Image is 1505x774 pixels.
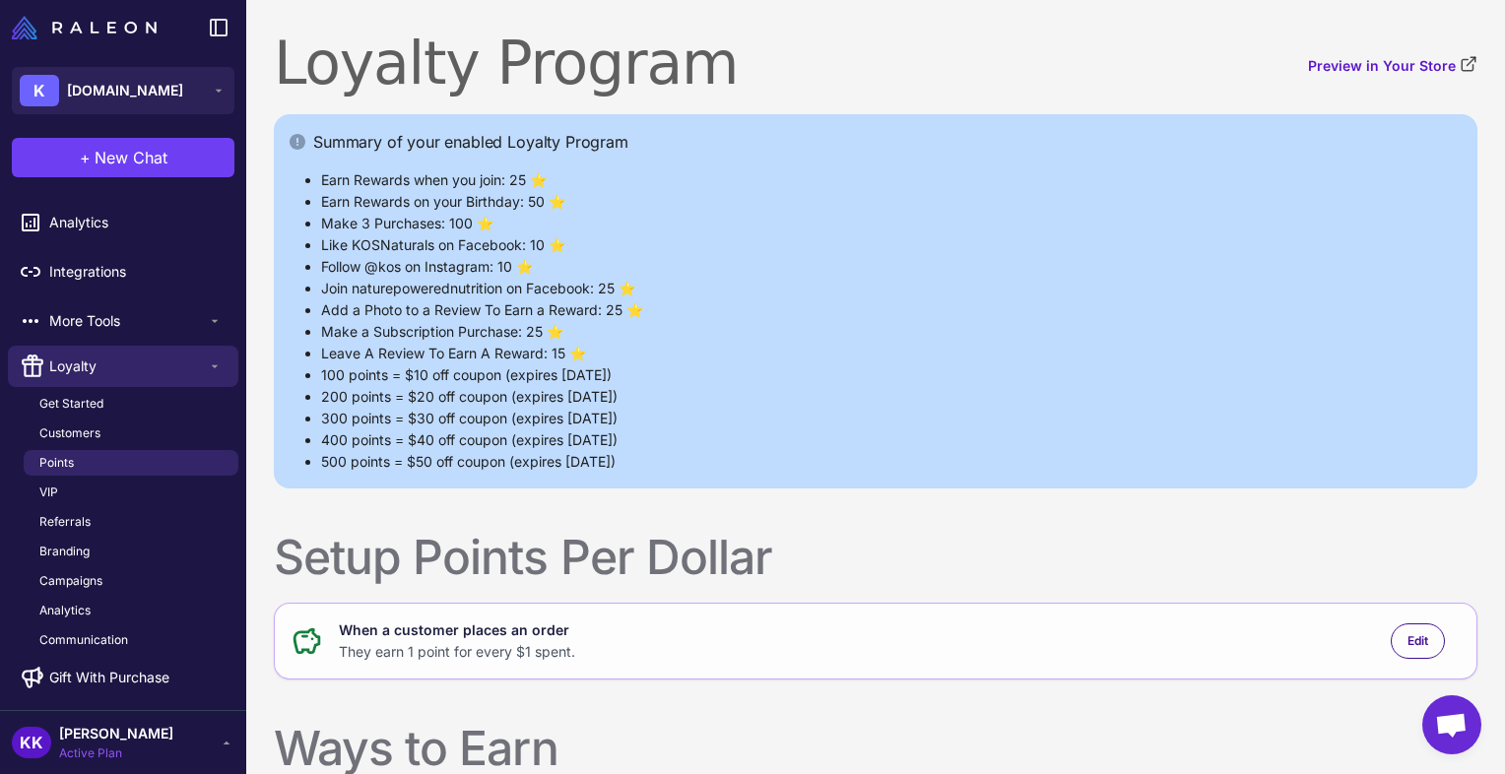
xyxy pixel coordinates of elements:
span: Analytics [39,602,91,619]
span: + [80,146,91,169]
span: Gift With Purchase [49,667,169,688]
span: Referrals [39,513,91,531]
a: Referrals [24,509,238,535]
button: K[DOMAIN_NAME] [12,67,234,114]
a: Analytics [8,202,238,243]
li: 200 points = $20 off coupon (expires [DATE]) [321,386,1462,408]
span: More Tools [49,310,207,332]
li: 500 points = $50 off coupon (expires [DATE]) [321,451,1462,473]
a: Gift With Purchase [8,657,238,698]
li: Earn Rewards when you join: 25 ⭐️ [321,169,1462,191]
li: : 10 ⭐️ [321,234,1462,256]
li: : 25 ⭐️ [321,278,1462,299]
span: Get Started [39,395,103,413]
p: Summary of your enabled Loyalty Program [313,130,628,154]
span: Branding [39,543,90,560]
div: Setup Points Per Dollar [274,528,772,587]
a: Points [24,450,238,476]
li: : 10 ⭐️ [321,256,1462,278]
span: Edit [1407,632,1428,650]
button: +New Chat [12,138,234,177]
div: When a customer places an order [339,619,575,641]
a: Preview in Your Store [1308,55,1477,77]
div: They earn 1 point for every $1 spent. [339,641,575,663]
li: 300 points = $30 off coupon (expires [DATE]) [321,408,1462,429]
a: Like KOSNaturals on Facebook [321,236,522,253]
img: Raleon Logo [12,16,157,39]
span: Points [39,454,74,472]
div: KK [12,727,51,758]
a: Branding [24,539,238,564]
li: 400 points = $40 off coupon (expires [DATE]) [321,429,1462,451]
li: Add a Photo to a Review To Earn a Reward: 25 ⭐️ [321,299,1462,321]
li: Leave A Review To Earn A Reward: 15 ⭐️ [321,343,1462,364]
a: Join naturepowerednutrition on Facebook [321,280,590,296]
span: VIP [39,484,58,501]
a: Communication [24,627,238,653]
li: Make a Subscription Purchase: 25 ⭐️ [321,321,1462,343]
span: New Chat [95,146,167,169]
a: VIP [24,480,238,505]
div: Loyalty Program [274,28,738,98]
span: [PERSON_NAME] [59,723,173,744]
li: Earn Rewards on your Birthday: 50 ⭐️ [321,191,1462,213]
div: Open chat [1422,695,1481,754]
span: [DOMAIN_NAME] [67,80,183,101]
span: Analytics [49,212,223,233]
a: Analytics [24,598,238,623]
span: Active Plan [59,744,173,762]
div: K [20,75,59,106]
span: Loyalty [49,355,207,377]
a: Get Started [24,391,238,417]
a: Campaigns [24,568,238,594]
span: Integrations [49,261,223,283]
li: 100 points = $10 off coupon (expires [DATE]) [321,364,1462,386]
li: Make 3 Purchases: 100 ⭐️ [321,213,1462,234]
a: Customers [24,420,238,446]
span: Campaigns [39,572,102,590]
a: Integrations [8,251,238,292]
span: Communication [39,631,128,649]
a: Raleon Logo [12,16,164,39]
a: Follow @kos on Instagram [321,258,490,275]
span: Customers [39,424,100,442]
